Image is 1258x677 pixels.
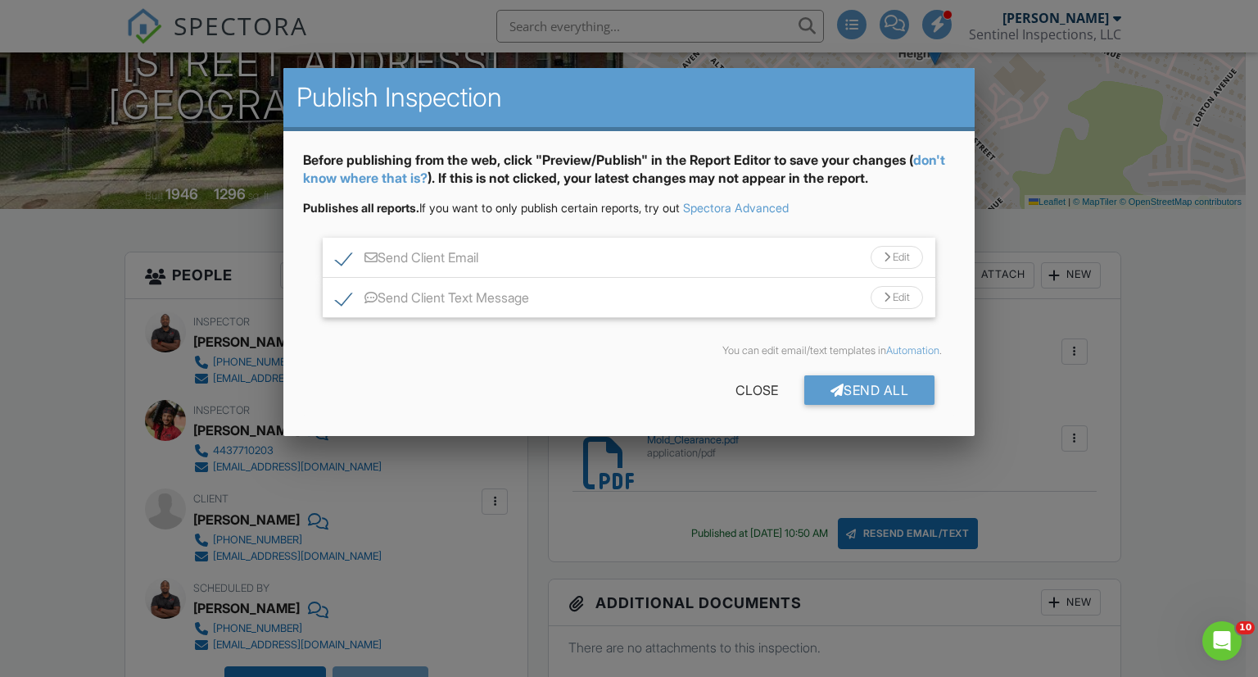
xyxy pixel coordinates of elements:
div: Edit [871,246,923,269]
div: Close [709,375,804,405]
a: don't know where that is? [303,152,945,186]
label: Send Client Email [336,250,478,270]
span: If you want to only publish certain reports, try out [303,201,680,215]
div: Edit [871,286,923,309]
h2: Publish Inspection [296,81,962,114]
a: Spectora Advanced [683,201,789,215]
div: Send All [804,375,935,405]
strong: Publishes all reports. [303,201,419,215]
label: Send Client Text Message [336,290,529,311]
span: 10 [1236,621,1255,634]
a: Automation [886,344,939,357]
div: Before publishing from the web, click "Preview/Publish" in the Report Editor to save your changes... [303,151,956,201]
iframe: Intercom live chat [1202,621,1242,661]
div: You can edit email/text templates in . [316,344,943,357]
